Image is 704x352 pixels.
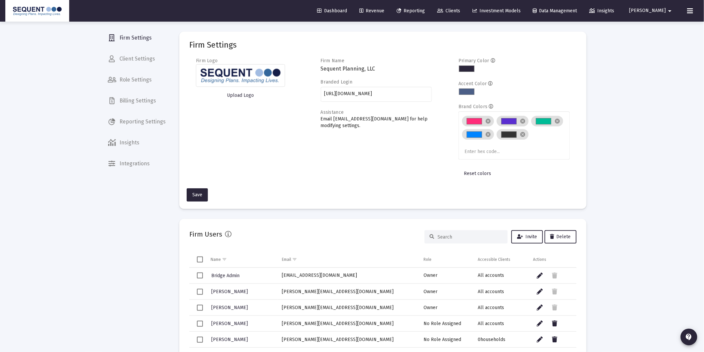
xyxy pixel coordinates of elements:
input: Search [438,234,503,240]
button: Save [187,188,208,202]
mat-icon: cancel [520,118,526,124]
div: Select row [197,321,203,327]
a: Integrations [102,156,171,172]
button: Delete [545,230,577,244]
span: No Role Assigned [424,321,461,326]
span: No Role Assigned [424,337,461,342]
div: Select row [197,305,203,311]
a: Data Management [528,4,583,18]
span: Investment Models [472,8,521,14]
a: Reporting [391,4,430,18]
div: Select row [197,272,203,278]
span: Reporting [397,8,425,14]
a: Bridge Admin [211,271,240,280]
span: All accounts [478,305,504,310]
a: Role Settings [102,72,171,88]
button: [PERSON_NAME] [621,4,682,17]
td: Column Email [277,252,419,267]
span: [PERSON_NAME] [211,321,248,326]
span: [PERSON_NAME] [211,337,248,342]
p: Email [EMAIL_ADDRESS][DOMAIN_NAME] for help modifying settings. [321,116,432,129]
a: [PERSON_NAME] [211,287,249,296]
button: Reset colors [458,167,496,180]
span: Delete [550,234,571,240]
a: Clients [432,4,465,18]
td: Column Actions [528,252,577,267]
span: [PERSON_NAME] [211,305,248,310]
span: Save [192,192,202,198]
img: Dashboard [10,4,64,18]
span: All accounts [478,321,504,326]
td: Column Name [206,252,277,267]
span: Reset colors [464,171,491,176]
label: Brand Colors [458,104,487,109]
div: Select row [197,337,203,343]
span: [PERSON_NAME] [629,8,666,14]
a: Billing Settings [102,93,171,109]
mat-chip-list: Brand colors [462,114,567,156]
label: Assistance [321,109,344,115]
button: Invite [511,230,543,244]
span: Clients [437,8,460,14]
span: Bridge Admin [211,273,240,278]
span: All accounts [478,272,504,278]
mat-icon: cancel [555,118,561,124]
span: Upload Logo [227,92,254,98]
span: Revenue [359,8,384,14]
mat-icon: contact_support [685,333,693,341]
h2: Firm Users [189,229,222,240]
span: Show filter options for column 'Email' [292,257,297,262]
a: Investment Models [467,4,526,18]
a: [PERSON_NAME] [211,335,249,344]
label: Firm Logo [196,58,218,64]
mat-card-title: Firm Settings [189,42,237,48]
a: [PERSON_NAME] [211,319,249,328]
a: Insights [102,135,171,151]
td: Column Accessible Clients [473,252,528,267]
span: Data Management [533,8,577,14]
mat-icon: cancel [520,131,526,137]
label: Accent Color [458,81,487,87]
td: [PERSON_NAME][EMAIL_ADDRESS][DOMAIN_NAME] [277,300,419,316]
label: Firm Name [321,58,345,64]
span: All accounts [478,289,504,294]
td: [PERSON_NAME][EMAIL_ADDRESS][DOMAIN_NAME] [277,284,419,300]
mat-icon: cancel [485,118,491,124]
a: Revenue [354,4,390,18]
label: Primary Color [458,58,489,64]
td: [PERSON_NAME][EMAIL_ADDRESS][DOMAIN_NAME] [277,316,419,332]
div: Name [211,257,221,262]
div: Select row [197,289,203,295]
mat-icon: cancel [485,131,491,137]
img: Firm logo [196,64,285,87]
div: Email [282,257,291,262]
input: Enter hex code... [465,149,515,154]
td: [PERSON_NAME][EMAIL_ADDRESS][DOMAIN_NAME] [277,332,419,348]
span: Show filter options for column 'Name' [222,257,227,262]
a: Reporting Settings [102,114,171,130]
div: Actions [533,257,546,262]
a: [PERSON_NAME] [211,303,249,312]
span: [PERSON_NAME] [211,289,248,294]
label: Branded Login [321,79,353,85]
span: Insights [590,8,615,14]
td: [EMAIL_ADDRESS][DOMAIN_NAME] [277,268,419,284]
div: Select all [197,257,203,263]
div: Role [424,257,432,262]
span: 0 households [478,337,505,342]
mat-icon: arrow_drop_down [666,4,674,18]
a: Insights [584,4,620,18]
button: Upload Logo [196,89,285,102]
td: Column Role [419,252,473,267]
a: Firm Settings [102,30,171,46]
a: Dashboard [312,4,352,18]
span: Dashboard [317,8,347,14]
h3: Sequent Planning, LLC [321,64,432,74]
a: Client Settings [102,51,171,67]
